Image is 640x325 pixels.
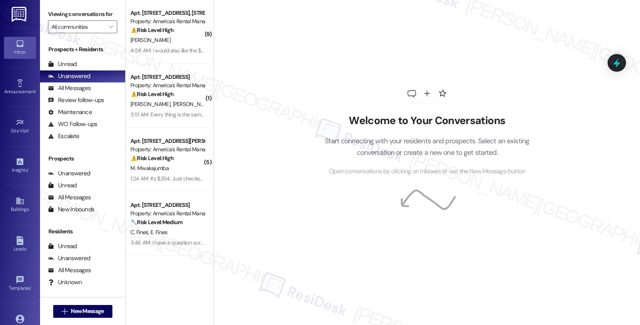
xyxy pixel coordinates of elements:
[48,120,97,128] div: WO Follow-ups
[48,278,82,287] div: Unknown
[4,37,36,58] a: Inbox
[48,72,90,80] div: Unanswered
[130,209,204,218] div: Property: America's Rental Managers Portfolio
[36,88,37,93] span: •
[62,308,68,315] i: 
[4,273,36,295] a: Templates •
[48,132,79,140] div: Escalate
[52,20,104,33] input: All communities
[4,155,36,177] a: Insights •
[48,205,94,214] div: New Inbounds
[48,8,117,20] label: Viewing conversations for
[4,116,36,137] a: Site Visit •
[40,154,125,163] div: Prospects
[173,100,213,108] span: [PERSON_NAME]
[130,47,412,54] div: 4:58 AM: I would also like the $50 fee removed for not completing my rent check inspection since ...
[53,305,112,318] button: New Message
[130,9,204,17] div: Apt. [STREET_ADDRESS], [STREET_ADDRESS]
[109,24,113,30] i: 
[130,154,174,162] strong: ⚠️ Risk Level: High
[31,284,32,290] span: •
[130,219,182,226] strong: 🔧 Risk Level: Medium
[130,100,173,108] span: [PERSON_NAME]
[48,84,91,92] div: All Messages
[130,26,174,34] strong: ⚠️ Risk Level: High
[130,81,204,90] div: Property: America's Rental Managers Portfolio
[130,111,301,118] div: 3:51 AM: Every thing is the same, we haven't been doing anything different
[48,108,92,116] div: Maintenance
[130,229,150,236] span: C. Fines
[130,165,169,172] span: M. Mwakajumba
[4,234,36,255] a: Leads
[29,127,30,132] span: •
[48,60,77,68] div: Unread
[48,242,77,251] div: Unread
[12,7,28,22] img: ResiDesk Logo
[4,194,36,216] a: Buildings
[48,193,91,202] div: All Messages
[71,307,104,315] span: New Message
[130,145,204,154] div: Property: America's Rental Managers Portfolio
[48,169,90,178] div: Unanswered
[40,45,125,54] div: Prospects + Residents
[28,166,29,172] span: •
[130,201,204,209] div: Apt. [STREET_ADDRESS]
[48,181,77,190] div: Unread
[130,73,204,81] div: Apt. [STREET_ADDRESS]
[150,229,167,236] span: E. Fines
[329,167,525,177] span: Open conversations by clicking on inboxes or use the New Message button
[130,90,174,98] strong: ⚠️ Risk Level: High
[48,254,90,263] div: Unanswered
[130,137,204,145] div: Apt. [STREET_ADDRESS][PERSON_NAME], [STREET_ADDRESS][PERSON_NAME]
[313,135,542,158] p: Start connecting with your residents and prospects. Select an existing conversation or create a n...
[40,227,125,236] div: Residents
[48,266,91,275] div: All Messages
[48,96,104,104] div: Review follow-ups
[130,36,170,44] span: [PERSON_NAME]
[130,175,264,182] div: 1:24 AM: It's $264. Just checked my account to make sure
[313,114,542,127] h2: Welcome to Your Conversations
[130,17,204,26] div: Property: America's Rental Managers Portfolio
